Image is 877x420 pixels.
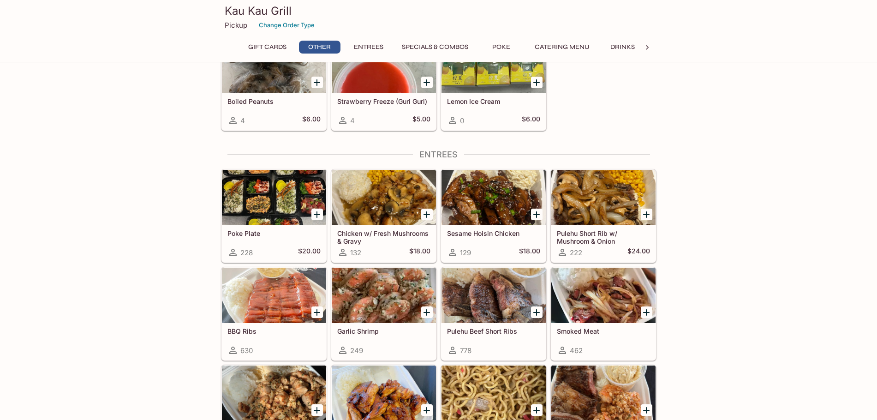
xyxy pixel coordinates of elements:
button: Add Strawberry Freeze (Guri Guri) [421,77,433,88]
button: Drinks [602,41,644,54]
span: 132 [350,248,361,257]
h4: Entrees [221,150,656,160]
h5: Smoked Meat [557,327,650,335]
div: Pulehu Short Rib w/ Mushroom & Onion [551,170,656,225]
button: Poke [481,41,522,54]
span: 228 [240,248,253,257]
a: Pulehu Beef Short Ribs778 [441,267,546,360]
a: Sesame Hoisin Chicken129$18.00 [441,169,546,263]
span: 129 [460,248,471,257]
h5: Sesame Hoisin Chicken [447,229,540,237]
h5: Boiled Peanuts [227,97,321,105]
button: Specials & Combos [397,41,473,54]
button: Add Garlic Shrimp [421,306,433,318]
div: Garlic Shrimp [332,268,436,323]
button: Add Garlic Chicken Plate [311,404,323,416]
h5: $24.00 [627,247,650,258]
h5: Pulehu Short Rib w/ Mushroom & Onion [557,229,650,245]
button: Other [299,41,340,54]
div: Sesame Hoisin Chicken [441,170,546,225]
button: Add Fried Saimin [531,404,543,416]
div: Pulehu Beef Short Ribs [441,268,546,323]
h5: BBQ Ribs [227,327,321,335]
h5: Garlic Shrimp [337,327,430,335]
span: 4 [350,116,355,125]
button: Add BBQ Ribs [311,306,323,318]
div: Poke Plate [222,170,326,225]
button: Add Pulehu Short Rib w/ Mushroom & Onion [641,209,652,220]
button: Add Pulehu Beef Short Ribs [531,306,543,318]
button: Add Boiled Peanuts [311,77,323,88]
h5: $6.00 [522,115,540,126]
h5: $18.00 [519,247,540,258]
span: 0 [460,116,464,125]
div: Smoked Meat [551,268,656,323]
h3: Kau Kau Grill [225,4,653,18]
a: Garlic Shrimp249 [331,267,436,360]
button: Add Smoked Meat [641,306,652,318]
h5: Poke Plate [227,229,321,237]
span: 249 [350,346,363,355]
h5: Strawberry Freeze (Guri Guri) [337,97,430,105]
button: Catering Menu [530,41,595,54]
h5: Lemon Ice Cream [447,97,540,105]
a: Pulehu Short Rib w/ Mushroom & Onion222$24.00 [551,169,656,263]
span: 462 [570,346,583,355]
button: Add Chicken w/ Fresh Mushrooms & Gravy [421,209,433,220]
a: Strawberry Freeze (Guri Guri)4$5.00 [331,37,436,131]
button: Entrees [348,41,389,54]
h5: $5.00 [412,115,430,126]
button: Add Sesame Hoisin Chicken [531,209,543,220]
div: Strawberry Freeze (Guri Guri) [332,38,436,93]
h5: $20.00 [298,247,321,258]
a: BBQ Ribs630 [221,267,327,360]
div: BBQ Ribs [222,268,326,323]
h5: Chicken w/ Fresh Mushrooms & Gravy [337,229,430,245]
button: Gift Cards [243,41,292,54]
div: Boiled Peanuts [222,38,326,93]
span: 630 [240,346,253,355]
h5: $18.00 [409,247,430,258]
h5: $6.00 [302,115,321,126]
button: Add Lemon Ice Cream [531,77,543,88]
span: 4 [240,116,245,125]
a: Chicken w/ Fresh Mushrooms & Gravy132$18.00 [331,169,436,263]
div: Lemon Ice Cream [441,38,546,93]
a: Poke Plate228$20.00 [221,169,327,263]
span: 778 [460,346,471,355]
button: Add Teri Chicken [421,404,433,416]
h5: Pulehu Beef Short Ribs [447,327,540,335]
a: Lemon Ice Cream0$6.00 [441,37,546,131]
button: Add Poke Plate [311,209,323,220]
a: Smoked Meat462 [551,267,656,360]
span: 222 [570,248,582,257]
button: Add Surf and Turf Special [641,404,652,416]
a: Boiled Peanuts4$6.00 [221,37,327,131]
div: Chicken w/ Fresh Mushrooms & Gravy [332,170,436,225]
p: Pickup [225,21,247,30]
button: Change Order Type [255,18,319,32]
